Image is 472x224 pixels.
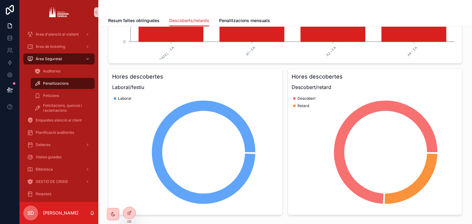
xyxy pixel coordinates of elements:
a: Descoberts/retards [169,15,209,27]
span: Penalitzacions mensuals [219,17,270,24]
a: Biblioteca [23,164,95,175]
div: scrollable content [20,25,98,202]
a: Felicitacions, queixes i reclamacions [31,102,95,114]
text: [DATE]. - EA [158,45,175,63]
a: Deberes [23,139,95,150]
h3: Hores descobertes [292,72,458,81]
span: Penalitzacions [43,81,69,86]
a: Resum faltes obtingudes [108,15,159,27]
tspan: 0 [123,39,126,44]
span: SD [27,209,34,217]
p: [PERSON_NAME] [43,210,78,216]
span: Auditories [43,69,61,74]
span: Descobert/retard [292,83,458,91]
span: Àrea de ticketing [36,44,65,49]
span: Deberes [36,142,50,147]
span: Enquestes atenció al client [36,118,82,123]
span: Resum faltes obtingudes [108,17,159,24]
span: Planificació auditories [36,130,74,135]
span: Laboral [118,96,131,101]
span: Biblioteca [36,167,53,172]
a: Enquestes atenció al client [23,115,95,126]
a: Àrea de ticketing [23,41,95,52]
text: A2 - EA [325,45,337,57]
a: Planificació auditories [23,127,95,138]
span: Àrea Seguretat [36,56,62,61]
span: Visites guiades [36,155,61,160]
a: Àrea d'atenció al visitant [23,29,95,40]
span: Peticions [43,93,59,98]
a: GESTIÓ DE CRISIS [23,176,95,187]
a: Àrea Seguretat [23,53,95,64]
div: chart [292,93,458,211]
a: Visites guiades [23,152,95,163]
span: Àrea d'atenció al visitant [36,32,79,37]
a: Penalitzacions [31,78,95,89]
a: Auditories [31,66,95,77]
h3: Hores descobertes [112,72,279,81]
span: Felicitacions, queixes i reclamacions [43,103,88,113]
div: chart [112,93,279,211]
span: Requises [36,191,51,196]
text: A4 - EA [406,45,418,57]
a: Peticions [31,90,95,101]
img: App logo [49,7,69,17]
span: Retard [297,103,309,108]
a: Requises [23,188,95,199]
span: Descobert [297,96,316,101]
span: Laboral/festiu [112,83,279,91]
text: A1 - EA [245,45,256,56]
a: Penalitzacions mensuals [219,15,270,27]
span: Descoberts/retards [169,17,209,24]
span: GESTIÓ DE CRISIS [36,179,68,184]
